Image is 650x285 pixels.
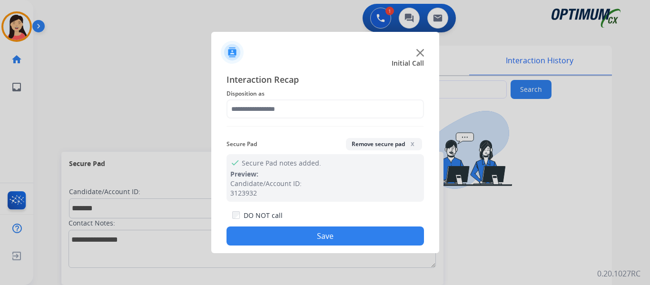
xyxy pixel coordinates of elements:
[221,41,244,64] img: contactIcon
[230,169,258,178] span: Preview:
[230,179,420,198] div: Candidate/Account ID: 3123932
[392,59,424,68] span: Initial Call
[227,88,424,99] span: Disposition as
[244,211,283,220] label: DO NOT call
[409,140,416,147] span: x
[346,138,422,150] button: Remove secure padx
[227,138,257,150] span: Secure Pad
[230,158,238,166] mat-icon: check
[227,154,424,202] div: Secure Pad notes added.
[227,126,424,127] img: contact-recap-line.svg
[597,268,640,279] p: 0.20.1027RC
[227,226,424,246] button: Save
[227,73,424,88] span: Interaction Recap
